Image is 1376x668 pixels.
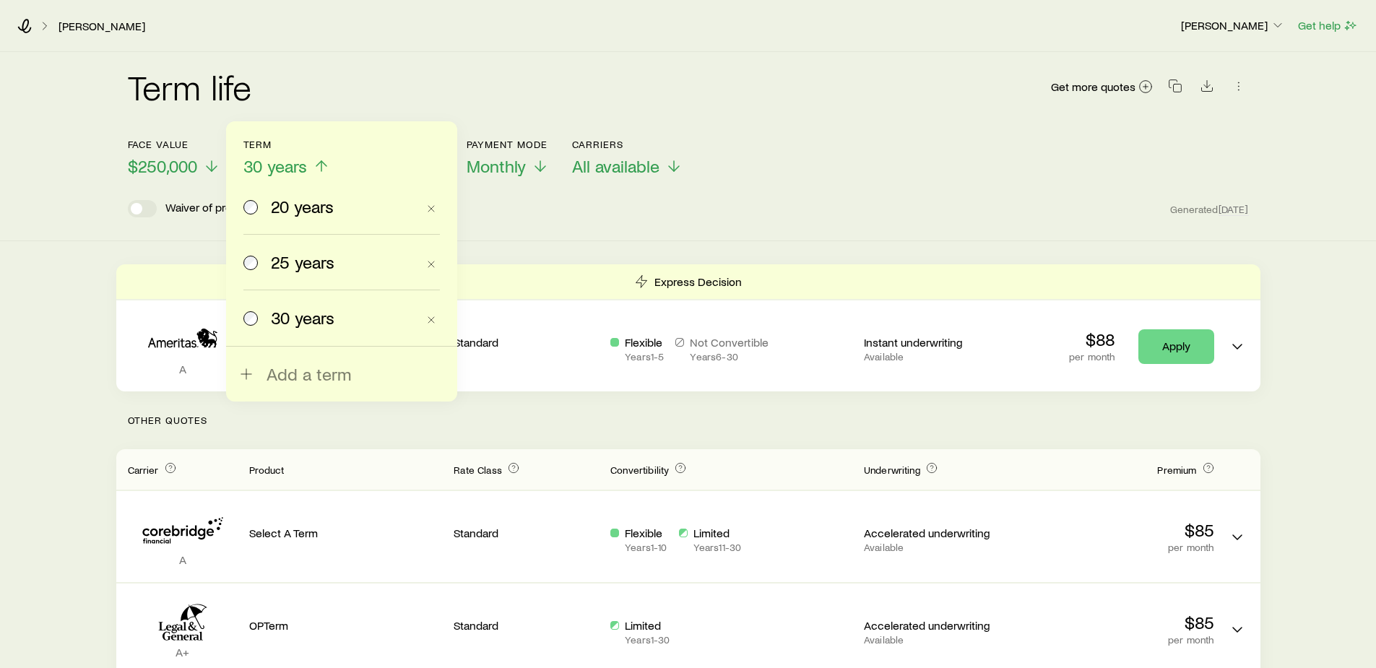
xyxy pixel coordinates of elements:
p: Not Convertible [690,335,769,350]
p: A [128,362,238,376]
button: [PERSON_NAME] [1180,17,1286,35]
p: OPTerm [249,618,443,633]
p: Available [864,634,1009,646]
p: Instant underwriting [864,335,1009,350]
p: Years 6 - 30 [690,351,769,363]
p: Years 1 - 10 [625,542,667,553]
p: Limited [693,526,742,540]
a: Get more quotes [1050,79,1154,95]
p: Term [243,139,330,150]
p: Accelerated underwriting [864,526,1009,540]
p: Payment Mode [467,139,549,150]
p: [PERSON_NAME] [1181,18,1285,32]
span: All available [572,156,659,176]
a: Download CSV [1197,82,1217,95]
span: [DATE] [1219,203,1249,216]
p: per month [1021,542,1214,553]
span: $250,000 [128,156,197,176]
p: per month [1069,351,1115,363]
p: Express Decision [654,274,742,289]
p: per month [1021,634,1214,646]
button: Face value$250,000 [128,139,220,177]
p: $88 [1069,329,1115,350]
h2: Term life [128,69,252,104]
div: Term quotes [116,264,1260,391]
span: Premium [1157,464,1196,476]
span: Rate Class [454,464,502,476]
p: $85 [1021,520,1214,540]
span: 30 years [243,156,307,176]
p: Years 1 - 30 [625,634,670,646]
p: Face value [128,139,220,150]
button: Payment ModeMonthly [467,139,549,177]
p: Flexible [625,526,667,540]
p: Carriers [572,139,683,150]
p: Standard [454,335,599,350]
a: [PERSON_NAME] [58,19,146,33]
p: Waiver of premium rider [165,200,284,217]
p: Available [864,542,1009,553]
button: Get help [1297,17,1359,34]
span: Get more quotes [1051,81,1135,92]
a: Apply [1138,329,1214,364]
p: Select A Term [249,526,443,540]
p: Accelerated underwriting [864,618,1009,633]
span: Convertibility [610,464,669,476]
p: Years 1 - 5 [625,351,664,363]
p: Standard [454,618,599,633]
span: Monthly [467,156,526,176]
span: Carrier [128,464,159,476]
p: A [128,552,238,567]
p: A+ [128,645,238,659]
p: Limited [625,618,670,633]
p: Years 11 - 30 [693,542,742,553]
p: Flexible [625,335,664,350]
p: Available [864,351,1009,363]
span: Underwriting [864,464,920,476]
span: Product [249,464,285,476]
button: Term30 years [243,139,330,177]
p: Other Quotes [116,391,1260,449]
p: $85 [1021,612,1214,633]
button: CarriersAll available [572,139,683,177]
p: Standard [454,526,599,540]
span: Generated [1170,203,1248,216]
